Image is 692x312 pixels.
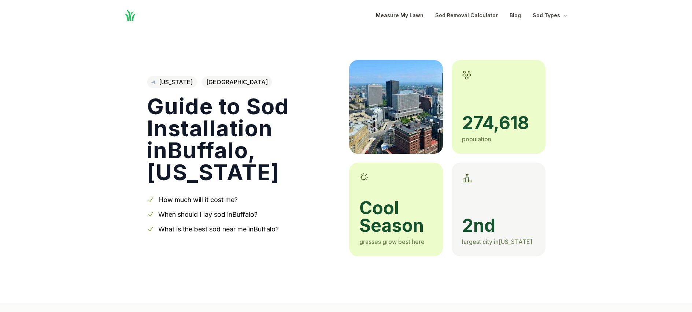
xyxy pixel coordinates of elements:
a: Blog [510,11,521,20]
span: largest city in [US_STATE] [462,238,532,245]
span: [GEOGRAPHIC_DATA] [202,76,272,88]
a: Measure My Lawn [376,11,423,20]
h1: Guide to Sod Installation in Buffalo , [US_STATE] [147,95,337,183]
span: cool season [359,199,433,234]
span: 2nd [462,217,535,234]
span: grasses grow best here [359,238,425,245]
a: When should I lay sod inBuffalo? [158,211,258,218]
img: A picture of Buffalo [349,60,443,154]
a: [US_STATE] [147,76,197,88]
a: Sod Removal Calculator [435,11,498,20]
a: How much will it cost me? [158,196,238,204]
span: 274,618 [462,114,535,132]
a: What is the best sod near me inBuffalo? [158,225,279,233]
img: New York state outline [151,81,156,84]
span: population [462,135,491,143]
button: Sod Types [533,11,569,20]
